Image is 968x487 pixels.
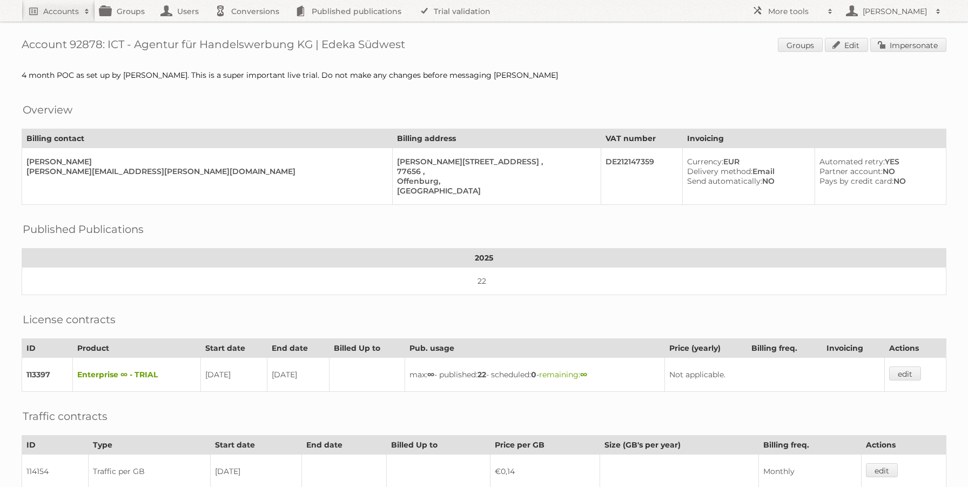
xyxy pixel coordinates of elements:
[778,38,823,52] a: Groups
[768,6,822,17] h2: More tools
[819,176,893,186] span: Pays by credit card:
[819,157,885,166] span: Automated retry:
[870,38,946,52] a: Impersonate
[687,176,806,186] div: NO
[531,370,536,379] strong: 0
[386,436,490,455] th: Billed Up to
[22,129,393,148] th: Billing contact
[601,148,683,205] td: DE212147359
[665,339,747,358] th: Price (yearly)
[23,408,107,424] h2: Traffic contracts
[43,6,79,17] h2: Accounts
[26,157,384,166] div: [PERSON_NAME]
[89,436,211,455] th: Type
[22,249,946,268] th: 2025
[329,339,405,358] th: Billed Up to
[23,221,144,237] h2: Published Publications
[210,436,302,455] th: Start date
[580,370,587,379] strong: ∞
[72,358,200,392] td: Enterprise ∞ - TRIAL
[825,38,868,52] a: Edit
[683,129,946,148] th: Invoicing
[687,157,806,166] div: EUR
[819,166,883,176] span: Partner account:
[397,186,593,196] div: [GEOGRAPHIC_DATA]
[759,436,862,455] th: Billing freq.
[22,70,946,80] div: 4 month POC as set up by [PERSON_NAME]. This is a super important live trial. Do not make any cha...
[397,166,593,176] div: 77656 ,
[26,166,384,176] div: [PERSON_NAME][EMAIL_ADDRESS][PERSON_NAME][DOMAIN_NAME]
[819,176,937,186] div: NO
[601,129,683,148] th: VAT number
[72,339,200,358] th: Product
[539,370,587,379] span: remaining:
[884,339,946,358] th: Actions
[490,436,600,455] th: Price per GB
[862,436,946,455] th: Actions
[687,166,752,176] span: Delivery method:
[405,358,664,392] td: max: - published: - scheduled: -
[889,366,921,381] a: edit
[687,176,762,186] span: Send automatically:
[22,358,73,392] td: 113397
[200,339,267,358] th: Start date
[747,339,822,358] th: Billing freq.
[23,102,72,118] h2: Overview
[22,339,73,358] th: ID
[397,176,593,186] div: Offenburg,
[22,436,89,455] th: ID
[405,339,664,358] th: Pub. usage
[687,157,723,166] span: Currency:
[600,436,758,455] th: Size (GB's per year)
[397,157,593,166] div: [PERSON_NAME][STREET_ADDRESS] ,
[860,6,930,17] h2: [PERSON_NAME]
[267,358,329,392] td: [DATE]
[22,268,946,295] td: 22
[302,436,387,455] th: End date
[866,463,898,477] a: edit
[478,370,486,379] strong: 22
[22,38,946,54] h1: Account 92878: ICT - Agentur für Handelswerbung KG | Edeka Südwest
[427,370,434,379] strong: ∞
[687,166,806,176] div: Email
[822,339,885,358] th: Invoicing
[23,311,116,328] h2: License contracts
[819,166,937,176] div: NO
[819,157,937,166] div: YES
[267,339,329,358] th: End date
[665,358,885,392] td: Not applicable.
[200,358,267,392] td: [DATE]
[392,129,601,148] th: Billing address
